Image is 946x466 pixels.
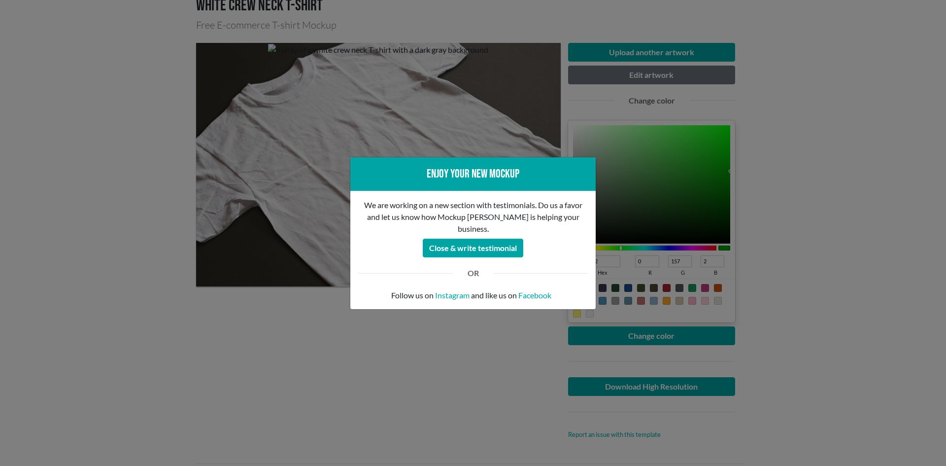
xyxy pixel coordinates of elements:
button: Close & write testimonial [423,239,523,257]
a: Facebook [518,289,551,301]
a: Instagram [435,289,470,301]
div: Enjoy your new mockup [358,165,588,183]
div: OR [460,267,486,279]
a: Close & write testimonial [423,240,523,250]
p: Follow us on and like us on [358,289,588,301]
p: We are working on a new section with testimonials. Do us a favor and let us know how Mockup [PERS... [358,199,588,235]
